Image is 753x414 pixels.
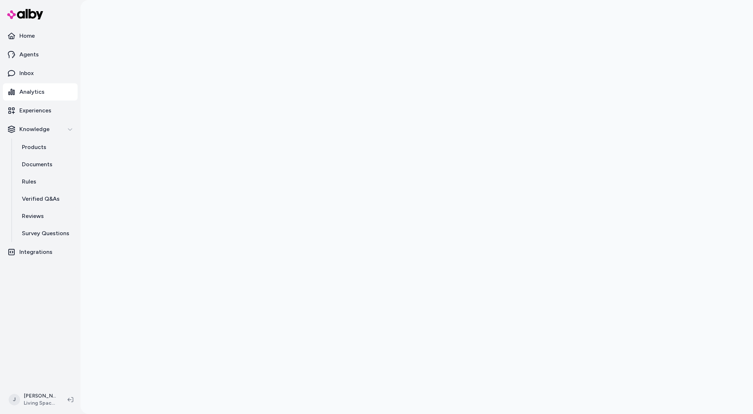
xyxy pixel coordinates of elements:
[15,173,78,190] a: Rules
[7,9,43,19] img: alby Logo
[19,125,50,134] p: Knowledge
[15,208,78,225] a: Reviews
[24,400,56,407] span: Living Spaces
[19,50,39,59] p: Agents
[3,121,78,138] button: Knowledge
[19,32,35,40] p: Home
[19,69,34,78] p: Inbox
[22,160,52,169] p: Documents
[15,225,78,242] a: Survey Questions
[22,177,36,186] p: Rules
[15,139,78,156] a: Products
[3,83,78,101] a: Analytics
[24,392,56,400] p: [PERSON_NAME]
[3,243,78,261] a: Integrations
[3,46,78,63] a: Agents
[9,394,20,405] span: J
[19,248,52,256] p: Integrations
[3,102,78,119] a: Experiences
[3,27,78,45] a: Home
[22,229,69,238] p: Survey Questions
[4,388,62,411] button: J[PERSON_NAME]Living Spaces
[15,190,78,208] a: Verified Q&As
[22,212,44,220] p: Reviews
[22,195,60,203] p: Verified Q&As
[22,143,46,152] p: Products
[19,88,45,96] p: Analytics
[19,106,51,115] p: Experiences
[15,156,78,173] a: Documents
[3,65,78,82] a: Inbox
